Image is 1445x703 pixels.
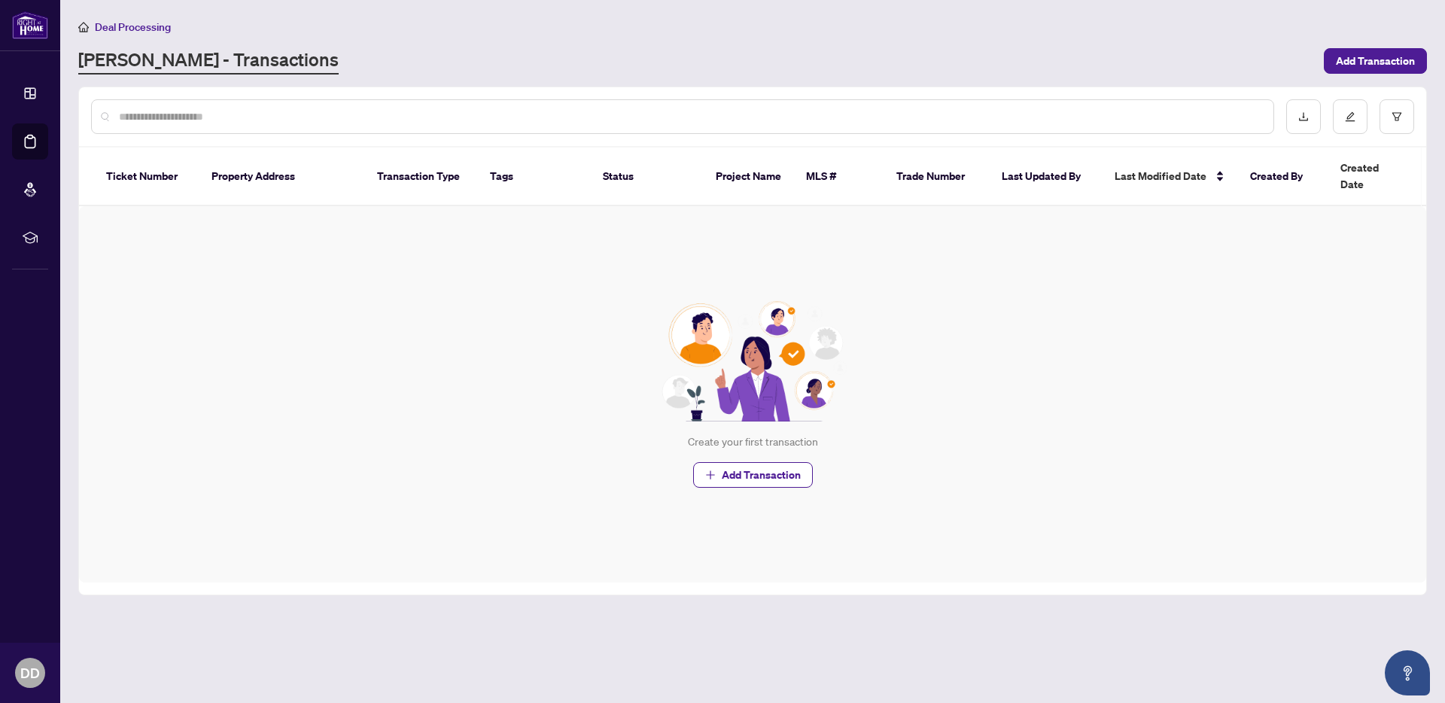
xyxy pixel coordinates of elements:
button: edit [1333,99,1367,134]
th: Project Name [704,148,794,206]
span: edit [1345,111,1355,122]
div: Create your first transaction [688,434,818,450]
span: Last Modified Date [1115,168,1206,184]
a: [PERSON_NAME] - Transactions [78,47,339,75]
th: MLS # [794,148,884,206]
span: Created Date [1340,160,1404,193]
button: Open asap [1385,650,1430,695]
button: Add Transaction [1324,48,1427,74]
th: Last Modified Date [1103,148,1238,206]
button: Add Transaction [693,462,813,488]
th: Status [591,148,704,206]
span: Add Transaction [722,463,801,487]
span: download [1298,111,1309,122]
span: Add Transaction [1336,49,1415,73]
th: Created By [1238,148,1328,206]
span: DD [20,662,40,683]
button: download [1286,99,1321,134]
span: plus [705,470,716,480]
img: logo [12,11,48,39]
span: Deal Processing [95,20,171,34]
th: Transaction Type [365,148,478,206]
th: Last Updated By [990,148,1103,206]
th: Property Address [199,148,365,206]
th: Created Date [1328,148,1434,206]
button: filter [1380,99,1414,134]
th: Trade Number [884,148,990,206]
th: Ticket Number [94,148,199,206]
th: Tags [478,148,591,206]
span: home [78,22,89,32]
span: filter [1392,111,1402,122]
img: Null State Icon [656,301,850,421]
